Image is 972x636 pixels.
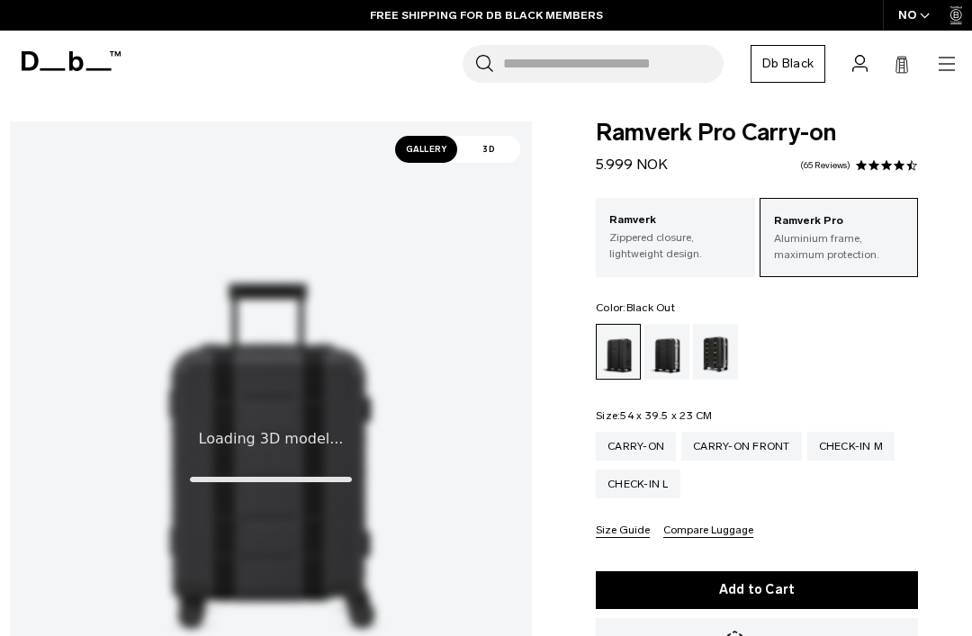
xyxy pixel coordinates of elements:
span: 5.999 NOK [596,156,668,173]
p: Ramverk [609,211,742,229]
span: 3D [457,136,520,163]
a: Check-in M [807,432,895,461]
span: Black Out [626,301,675,314]
legend: Size: [596,410,713,421]
button: Add to Cart [596,571,918,609]
p: Zippered closure, lightweight design. [609,229,742,262]
a: 65 reviews [800,161,850,170]
span: Gallery [395,136,458,163]
p: Aluminium frame, maximum protection. [774,230,904,263]
button: Size Guide [596,524,650,538]
span: 54 x 39.5 x 23 CM [620,409,712,422]
a: FREE SHIPPING FOR DB BLACK MEMBERS [370,7,603,23]
a: Db Black [751,45,825,83]
a: Ramverk Zippered closure, lightweight design. [596,198,755,275]
a: Check-in L [596,470,680,498]
a: Black Out [596,324,641,380]
a: Carry-on Front [681,432,802,461]
a: Silver [644,324,689,380]
a: Db x New Amsterdam Surf Association [693,324,738,380]
p: Ramverk Pro [774,212,904,230]
button: Compare Luggage [663,524,753,538]
a: Carry-on [596,432,676,461]
span: Ramverk Pro Carry-on [596,121,918,145]
legend: Color: [596,302,675,313]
